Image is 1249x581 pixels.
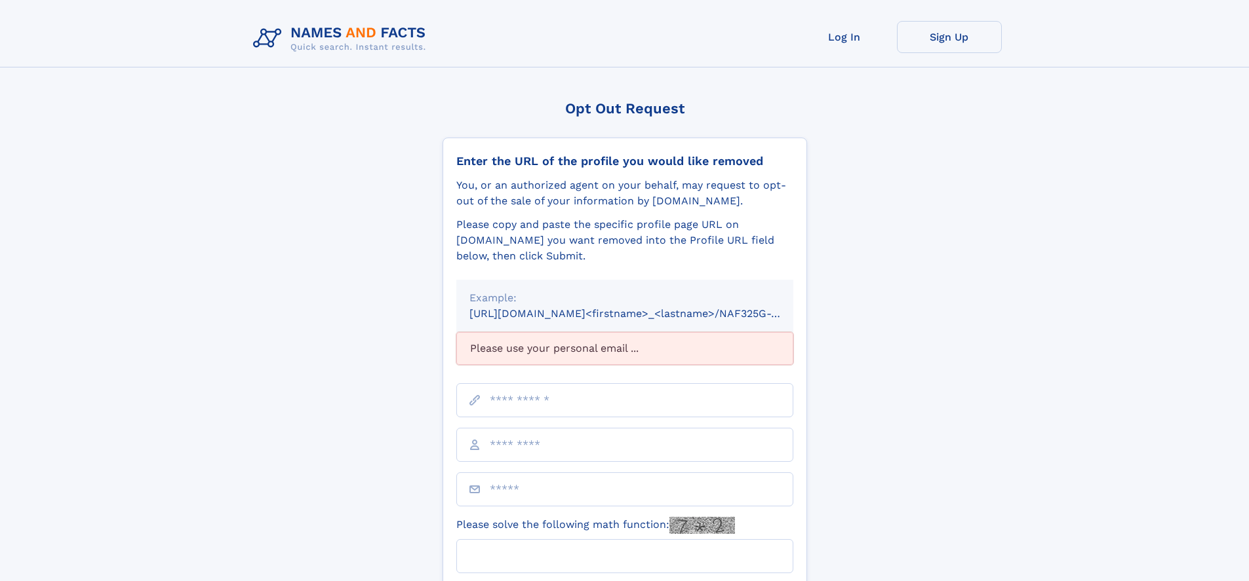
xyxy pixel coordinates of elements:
div: Example: [469,290,780,306]
a: Sign Up [897,21,1002,53]
small: [URL][DOMAIN_NAME]<firstname>_<lastname>/NAF325G-xxxxxxxx [469,307,818,320]
div: Please use your personal email ... [456,332,793,365]
div: Opt Out Request [443,100,807,117]
div: Enter the URL of the profile you would like removed [456,154,793,168]
div: Please copy and paste the specific profile page URL on [DOMAIN_NAME] you want removed into the Pr... [456,217,793,264]
img: Logo Names and Facts [248,21,437,56]
div: You, or an authorized agent on your behalf, may request to opt-out of the sale of your informatio... [456,178,793,209]
label: Please solve the following math function: [456,517,735,534]
a: Log In [792,21,897,53]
